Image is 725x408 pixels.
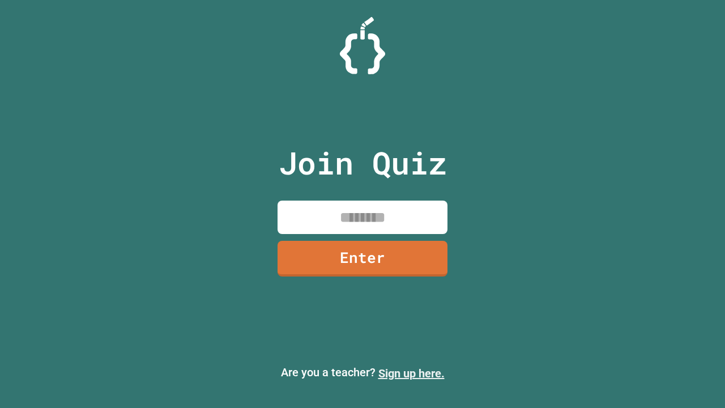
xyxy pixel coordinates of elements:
img: Logo.svg [340,17,385,74]
iframe: chat widget [631,313,714,362]
p: Join Quiz [279,139,447,186]
p: Are you a teacher? [9,364,716,382]
a: Sign up here. [378,367,445,380]
iframe: chat widget [677,363,714,397]
a: Enter [278,241,447,277]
